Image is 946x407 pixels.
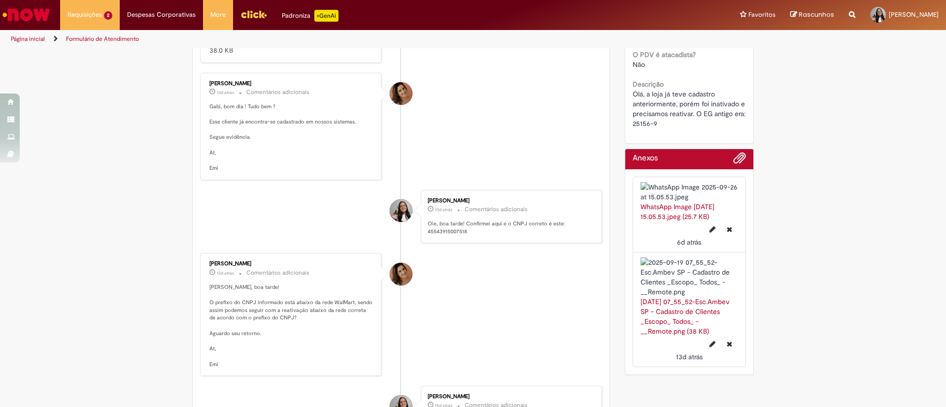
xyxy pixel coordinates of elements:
[390,263,412,285] div: Emiliane Dias De Souza
[209,261,373,267] div: [PERSON_NAME]
[210,10,226,20] span: More
[127,10,196,20] span: Despesas Corporativas
[799,10,834,19] span: Rascunhos
[790,10,834,20] a: Rascunhos
[314,10,338,22] p: +GenAi
[246,269,309,277] small: Comentários adicionais
[733,152,746,169] button: Adicionar anexos
[428,198,592,204] div: [PERSON_NAME]
[240,7,267,22] img: click_logo_yellow_360x200.png
[209,81,373,87] div: [PERSON_NAME]
[7,30,623,48] ul: Trilhas de página
[104,11,112,20] span: 2
[435,207,452,213] time: 18/09/2025 16:43:47
[633,80,664,89] b: Descrição
[11,35,45,43] a: Página inicial
[217,270,234,276] time: 18/09/2025 16:40:49
[676,352,703,361] time: 19/09/2025 07:56:37
[633,50,696,59] b: O PDV é atacadista?
[633,90,747,128] span: Olá, a loja já teve cadastro anteriormente, porém foi inativado e precisamos reativar. O EG antig...
[66,35,139,43] a: Formulário de Atendimento
[677,238,701,247] time: 26/09/2025 15:06:12
[209,103,373,172] p: Gabi, bom dia ! Tudo bem ? Esse cliente já encontra-se cadastrado em nossos sistemas. Segue evidê...
[428,220,592,235] p: Oie, boa tarde! Confirmei aqui e o CNPJ correto é este: 45543915007518
[390,82,412,105] div: Emiliane Dias De Souza
[677,238,701,247] span: 6d atrás
[704,221,721,237] button: Editar nome de arquivo WhatsApp Image 2025-09-26 at 15.05.53.jpeg
[246,88,309,96] small: Comentários adicionais
[435,207,452,213] span: 13d atrás
[641,202,714,221] a: WhatsApp Image [DATE] 15.05.53.jpeg (25.7 KB)
[217,90,234,95] span: 13d atrás
[748,10,776,20] span: Favoritos
[282,10,338,22] div: Padroniza
[633,154,658,163] h2: Anexos
[641,182,739,202] img: WhatsApp Image 2025-09-26 at 15.05.53.jpeg
[209,283,373,369] p: [PERSON_NAME], boa tarde! O prefixo do CNPJ informado está abaixo da rede WalMart, sendo assim po...
[633,60,645,69] span: Não
[217,90,234,95] time: 19/09/2025 07:56:28
[217,270,234,276] span: 13d atrás
[428,394,592,400] div: [PERSON_NAME]
[1,5,52,25] img: ServiceNow
[676,352,703,361] span: 13d atrás
[641,257,739,297] img: 2025-09-19 07_55_52-Esc.Ambev SP - Cadastro de Clientes _Escopo_ Todos_ - __Remote.png
[68,10,102,20] span: Requisições
[465,205,528,214] small: Comentários adicionais
[721,336,738,352] button: Excluir 2025-09-19 07_55_52-Esc.Ambev SP - Cadastro de Clientes _Escopo_ Todos_ - __Remote.png
[721,221,738,237] button: Excluir WhatsApp Image 2025-09-26 at 15.05.53.jpeg
[390,199,412,222] div: Gabriela Dos Santos Lopes
[704,336,721,352] button: Editar nome de arquivo 2025-09-19 07_55_52-Esc.Ambev SP - Cadastro de Clientes _Escopo_ Todos_ - ...
[889,10,939,19] span: [PERSON_NAME]
[641,297,730,336] a: [DATE] 07_55_52-Esc.Ambev SP - Cadastro de Clientes _Escopo_ Todos_ - __Remote.png (38 KB)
